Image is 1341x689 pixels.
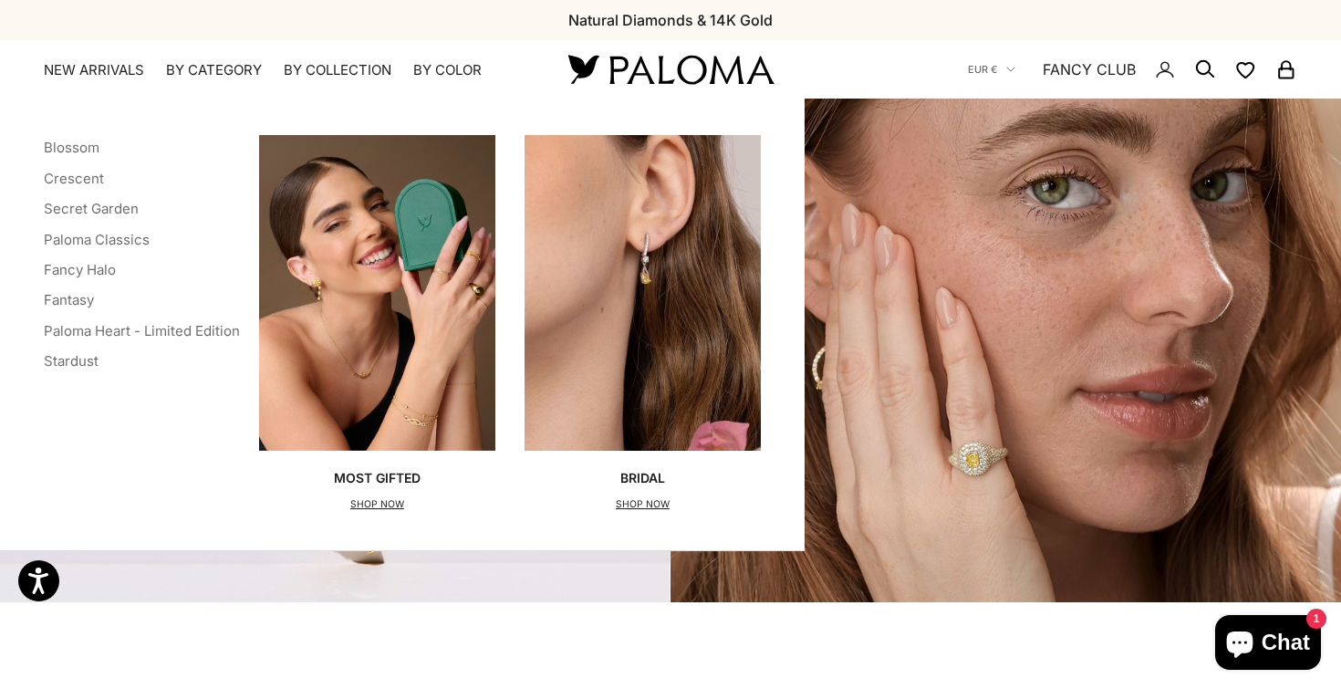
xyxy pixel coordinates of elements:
a: Paloma Heart - Limited Edition [44,322,240,339]
summary: By Category [166,61,262,79]
a: Fantasy [44,291,94,308]
nav: Secondary navigation [968,40,1297,99]
a: Crescent [44,170,104,187]
a: FANCY CLUB [1043,57,1136,81]
a: Paloma Classics [44,231,150,248]
span: EUR € [968,61,997,78]
a: Fancy Halo [44,261,116,278]
p: SHOP NOW [334,496,421,514]
a: Blossom [44,139,99,156]
p: Bridal [616,469,670,487]
a: Secret Garden [44,200,139,217]
nav: Primary navigation [44,61,525,79]
summary: By Collection [284,61,391,79]
a: Most GiftedSHOP NOW [259,135,495,513]
button: EUR € [968,61,1015,78]
a: NEW ARRIVALS [44,61,144,79]
p: Most Gifted [334,469,421,487]
summary: By Color [413,61,482,79]
a: Stardust [44,352,99,370]
p: Natural Diamonds & 14K Gold [568,8,773,32]
inbox-online-store-chat: Shopify online store chat [1210,615,1326,674]
p: SHOP NOW [616,496,670,514]
a: BridalSHOP NOW [525,135,761,513]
